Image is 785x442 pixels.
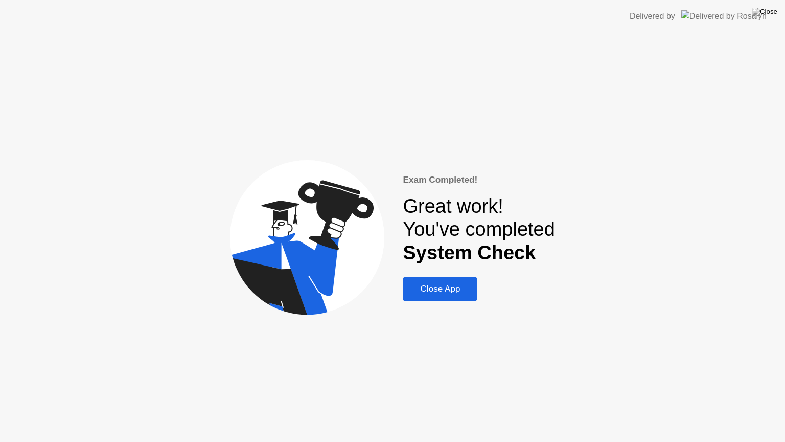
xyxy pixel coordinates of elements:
[403,277,477,301] button: Close App
[403,242,536,263] b: System Check
[406,284,474,294] div: Close App
[681,10,767,22] img: Delivered by Rosalyn
[403,173,555,187] div: Exam Completed!
[403,195,555,265] div: Great work! You've completed
[630,10,675,23] div: Delivered by
[752,8,777,16] img: Close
